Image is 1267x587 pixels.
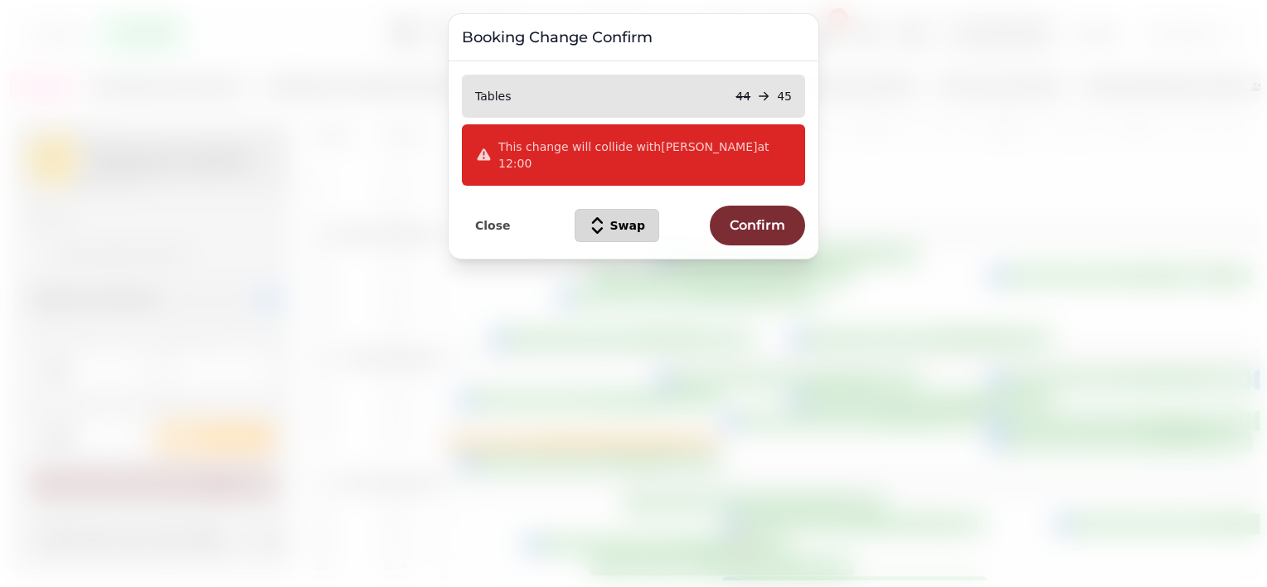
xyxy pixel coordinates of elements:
button: Confirm [710,206,805,245]
span: Confirm [730,219,785,232]
p: 44 [735,88,750,104]
p: This change will collide with [PERSON_NAME] at 12:00 [498,138,791,172]
p: Tables [475,88,512,104]
button: Close [462,215,524,236]
p: 45 [777,88,792,104]
span: Swap [610,220,646,231]
span: Close [475,220,511,231]
h3: Booking Change Confirm [462,27,805,47]
button: Swap [575,209,660,242]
